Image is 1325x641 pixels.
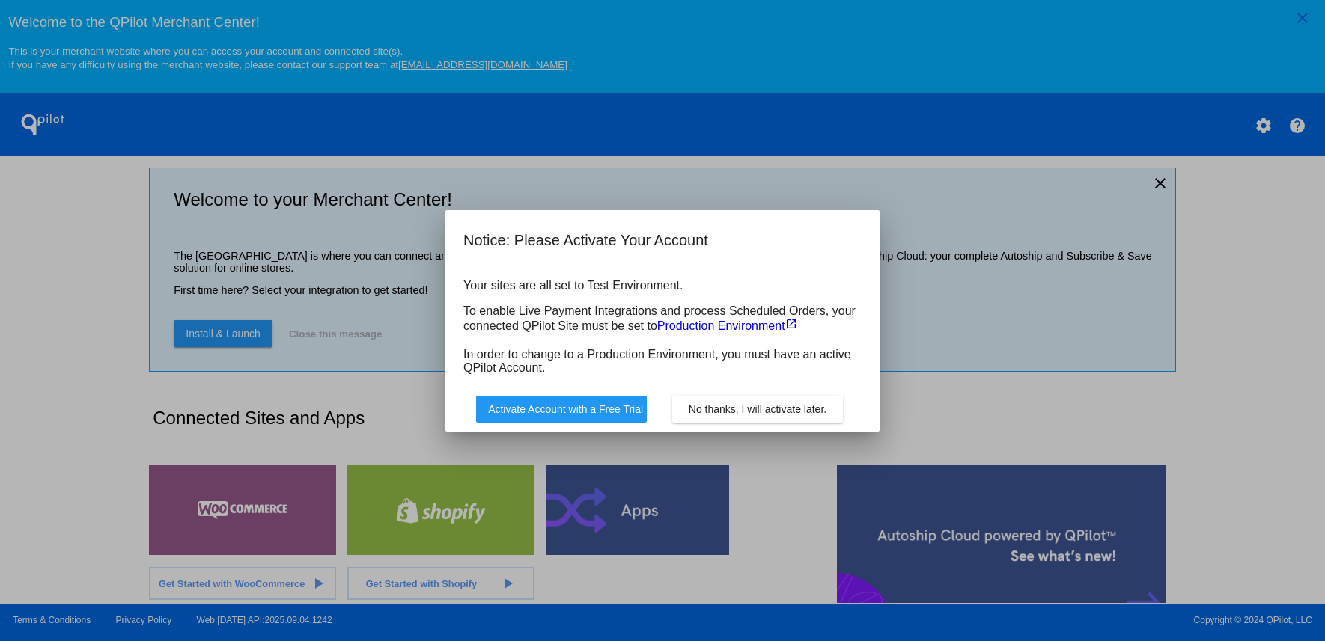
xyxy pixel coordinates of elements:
h2: Notice: Please Activate Your Account [463,228,862,252]
button: Close dialog [476,396,647,423]
p: In order to change to a Production Environment, you must have an active QPilot Account. [463,348,862,375]
p: Your sites are all set to Test Environment. [463,279,862,292]
p: To enable Live Payment Integrations and process Scheduled Orders, your connected QPilot Site must... [463,304,862,336]
span: No thanks, I will activate later. [689,403,826,415]
span: Activate Account with a Free Trial [488,403,643,415]
a: Production Environment [657,319,803,332]
mat-icon: launch [785,318,803,336]
button: Close dialog [672,396,843,423]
